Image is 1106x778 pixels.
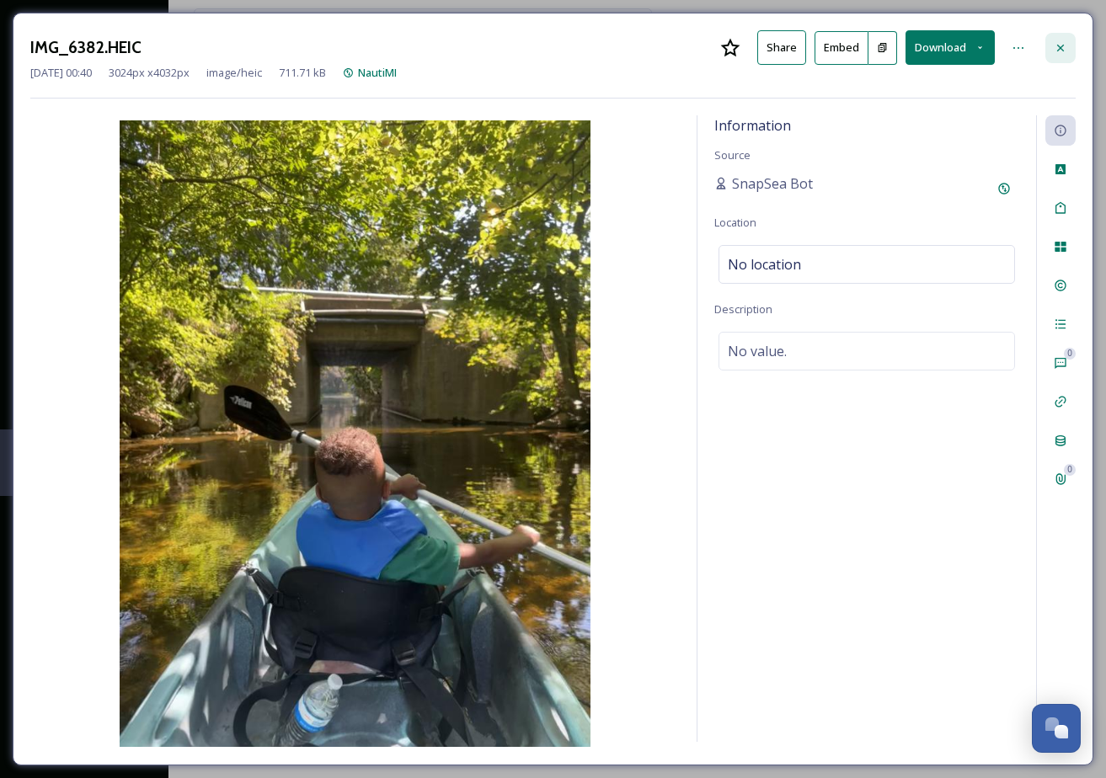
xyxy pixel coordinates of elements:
span: Description [714,301,772,317]
div: 0 [1064,348,1076,360]
img: cba17a54-7b8d-4615-8b85-93e10d4ef5d4.jpg [30,120,680,747]
div: 0 [1064,464,1076,476]
span: 711.71 kB [279,65,326,81]
span: image/heic [206,65,262,81]
button: Share [757,30,806,65]
span: No location [728,254,801,274]
span: NautiMI [358,65,397,80]
button: Open Chat [1032,704,1081,753]
h3: IMG_6382.HEIC [30,35,142,60]
span: [DATE] 00:40 [30,65,92,81]
span: Source [714,147,751,163]
span: Information [714,116,791,135]
span: No value. [728,341,787,361]
button: Embed [815,31,868,65]
span: Location [714,215,756,230]
span: SnapSea Bot [732,173,813,194]
span: 3024 px x 4032 px [109,65,190,81]
button: Download [906,30,995,65]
